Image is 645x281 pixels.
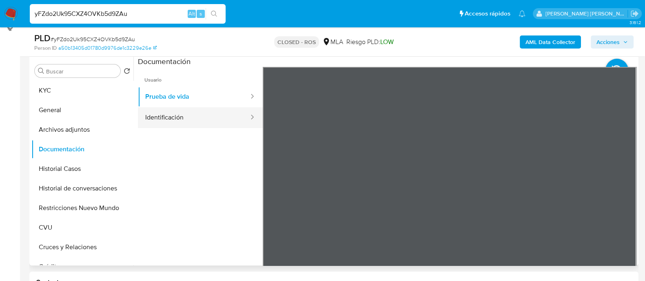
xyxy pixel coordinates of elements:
[346,38,394,46] span: Riesgo PLD:
[31,257,133,277] button: Créditos
[34,31,51,44] b: PLD
[380,37,394,46] span: LOW
[31,237,133,257] button: Cruces y Relaciones
[38,68,44,74] button: Buscar
[629,19,641,26] span: 3.161.2
[51,35,135,43] span: # yFZdo2Uk95CXZ4OVKb5d9ZAu
[188,10,195,18] span: Alt
[206,8,222,20] button: search-icon
[31,218,133,237] button: CVU
[519,10,525,17] a: Notificaciones
[465,9,510,18] span: Accesos rápidos
[520,35,581,49] button: AML Data Collector
[31,120,133,139] button: Archivos adjuntos
[31,159,133,179] button: Historial Casos
[274,36,319,48] p: CLOSED - ROS
[31,81,133,100] button: KYC
[525,35,575,49] b: AML Data Collector
[31,139,133,159] button: Documentación
[31,179,133,198] button: Historial de conversaciones
[31,100,133,120] button: General
[34,44,57,52] b: Person ID
[630,9,639,18] a: Salir
[545,10,628,18] p: emmanuel.vitiello@mercadolibre.com
[322,38,343,46] div: MLA
[591,35,634,49] button: Acciones
[46,68,117,75] input: Buscar
[58,44,157,52] a: a50b13405d01780d9976de1c3229e26e
[596,35,620,49] span: Acciones
[30,9,226,19] input: Buscar usuario o caso...
[199,10,202,18] span: s
[31,198,133,218] button: Restricciones Nuevo Mundo
[124,68,130,77] button: Volver al orden por defecto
